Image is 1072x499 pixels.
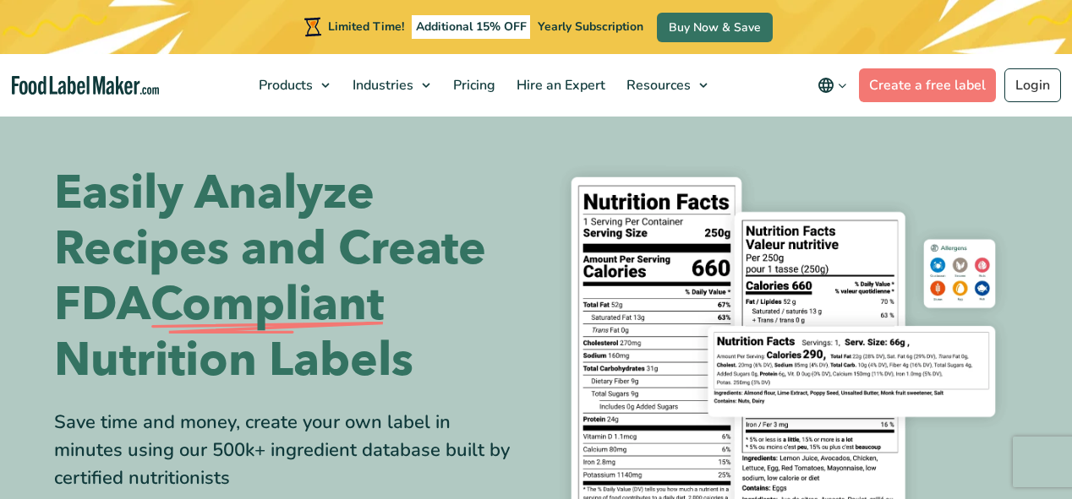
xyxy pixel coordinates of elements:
a: Create a free label [859,68,996,102]
span: Industries [347,76,415,95]
span: Resources [621,76,692,95]
span: Additional 15% OFF [412,15,531,39]
span: Limited Time! [328,19,404,35]
span: Compliant [150,277,384,333]
a: Products [249,54,338,117]
span: Products [254,76,314,95]
span: Yearly Subscription [538,19,643,35]
a: Resources [616,54,716,117]
h1: Easily Analyze Recipes and Create FDA Nutrition Labels [54,165,523,388]
a: Buy Now & Save [657,13,773,42]
a: Login [1004,68,1061,102]
a: Pricing [443,54,502,117]
a: Industries [342,54,439,117]
span: Pricing [448,76,497,95]
div: Save time and money, create your own label in minutes using our 500k+ ingredient database built b... [54,409,523,492]
span: Hire an Expert [511,76,607,95]
a: Hire an Expert [506,54,612,117]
